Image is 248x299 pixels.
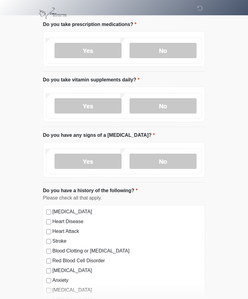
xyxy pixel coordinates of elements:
label: No [130,154,197,169]
input: Heart Disease [46,219,51,224]
label: Stroke [52,237,202,245]
label: No [130,98,197,114]
input: Stroke [46,239,51,244]
label: Do you have any signs of a [MEDICAL_DATA]? [43,132,155,139]
input: [MEDICAL_DATA] [46,268,51,273]
img: Viona Medical Spa Logo [37,5,69,23]
label: [MEDICAL_DATA] [52,286,202,294]
label: Do you take vitamin supplements daily? [43,76,140,84]
input: [MEDICAL_DATA] [46,288,51,293]
label: Blood Clotting or [MEDICAL_DATA] [52,247,202,255]
label: Heart Disease [52,218,202,225]
label: Yes [54,98,122,114]
label: Do you have a history of the following? [43,187,137,194]
div: Please check all that apply. [43,194,205,202]
label: Yes [54,154,122,169]
label: [MEDICAL_DATA] [52,208,202,215]
label: [MEDICAL_DATA] [52,267,202,274]
input: Blood Clotting or [MEDICAL_DATA] [46,249,51,254]
label: Red Blood Cell Disorder [52,257,202,264]
input: Heart Attack [46,229,51,234]
input: Red Blood Cell Disorder [46,259,51,263]
label: Anxiety [52,277,202,284]
label: Heart Attack [52,228,202,235]
label: No [130,43,197,58]
input: [MEDICAL_DATA] [46,210,51,215]
input: Anxiety [46,278,51,283]
label: Yes [54,43,122,58]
